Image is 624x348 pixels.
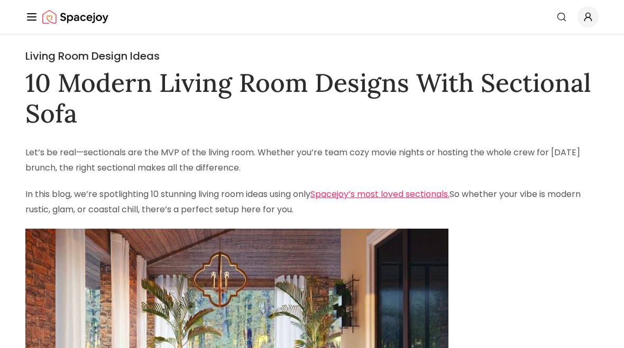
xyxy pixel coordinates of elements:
p: In this blog, we’re spotlighting 10 stunning living room ideas using only So whether your vibe is... [25,187,599,218]
h2: Living Room Design Ideas [25,49,599,63]
a: Spacejoy [42,6,108,27]
img: Spacejoy Logo [42,6,108,27]
p: Let’s be real—sectionals are the MVP of the living room. Whether you’re team cozy movie nights or... [25,145,599,176]
a: Spacejoy’s most loved sectionals. [310,188,449,200]
h1: 10 Modern Living Room Designs With Sectional Sofa [25,68,599,128]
